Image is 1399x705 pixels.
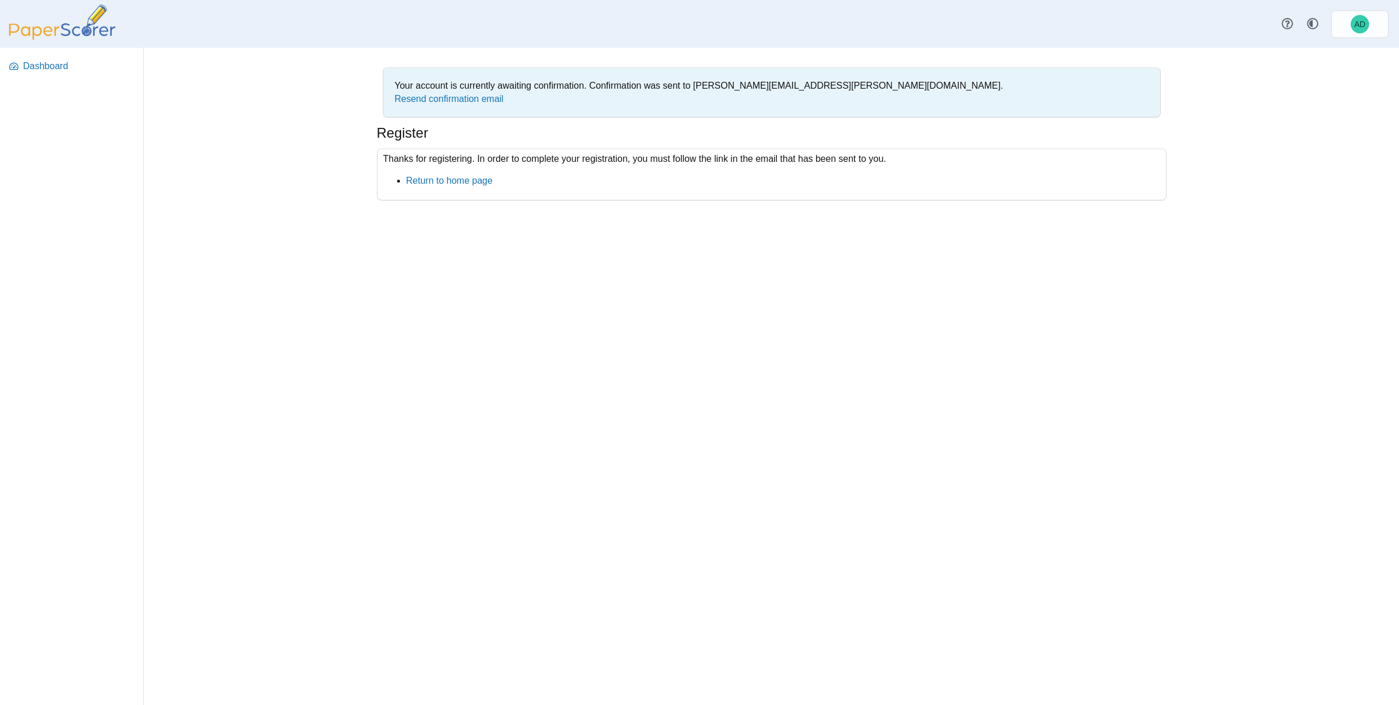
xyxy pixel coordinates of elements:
[395,94,504,104] a: Resend confirmation email
[406,176,493,185] a: Return to home page
[5,52,140,80] a: Dashboard
[1351,15,1369,33] span: Andrew Doust
[5,5,120,40] img: PaperScorer
[377,149,1167,201] div: Thanks for registering. In order to complete your registration, you must follow the link in the e...
[377,123,428,143] h1: Register
[23,60,135,73] span: Dashboard
[5,32,120,41] a: PaperScorer
[1354,20,1365,28] span: Andrew Doust
[389,74,1154,111] div: Your account is currently awaiting confirmation. Confirmation was sent to [PERSON_NAME][EMAIL_ADD...
[1331,10,1389,38] a: Andrew Doust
